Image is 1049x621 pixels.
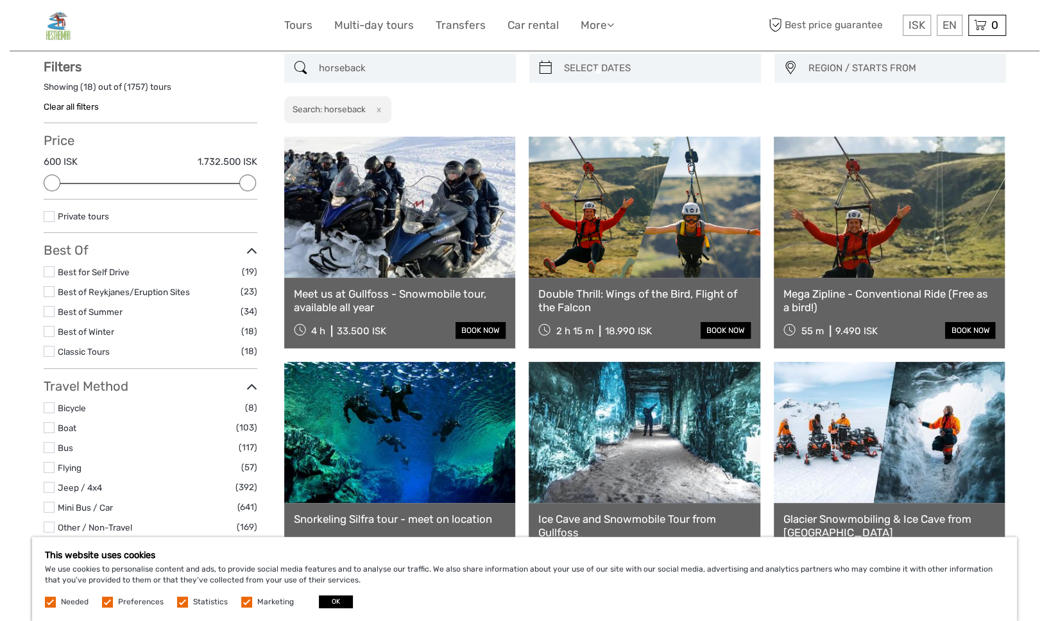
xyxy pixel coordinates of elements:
[58,443,73,453] a: Bus
[368,103,385,116] button: x
[58,522,132,532] a: Other / Non-Travel
[58,307,123,317] a: Best of Summer
[538,513,751,539] a: Ice Cave and Snowmobile Tour from Gullfoss
[235,480,257,495] span: (392)
[241,284,257,299] span: (23)
[241,324,257,339] span: (18)
[556,325,593,337] span: 2 h 15 m
[61,597,89,608] label: Needed
[58,463,81,473] a: Flying
[559,57,755,80] input: SELECT DATES
[765,15,900,36] span: Best price guarantee
[945,322,995,339] a: book now
[44,242,257,258] h3: Best Of
[294,513,506,525] a: Snorkeling Silfra tour - meet on location
[314,57,509,80] input: SEARCH
[58,403,86,413] a: Bicycle
[58,211,109,221] a: Private tours
[58,287,190,297] a: Best of Reykjanes/Eruption Sites
[284,16,312,35] a: Tours
[58,327,114,337] a: Best of Winter
[241,304,257,319] span: (34)
[293,104,366,114] h2: Search: horseback
[908,19,925,31] span: ISK
[241,460,257,475] span: (57)
[605,325,652,337] div: 18.990 ISK
[44,379,257,394] h3: Travel Method
[257,597,294,608] label: Marketing
[835,325,878,337] div: 9.490 ISK
[83,81,93,93] label: 18
[198,155,257,169] label: 1.732.500 ISK
[507,16,559,35] a: Car rental
[701,322,751,339] a: book now
[311,325,325,337] span: 4 h
[32,537,1017,621] div: We use cookies to personalise content and ads, to provide social media features and to analyse ou...
[44,133,257,148] h3: Price
[294,287,506,314] a: Meet us at Gullfoss - Snowmobile tour, available all year
[44,81,257,101] div: Showing ( ) out of ( ) tours
[989,19,1000,31] span: 0
[334,16,414,35] a: Multi-day tours
[937,15,962,36] div: EN
[783,513,996,539] a: Glacier Snowmobiling & Ice Cave from [GEOGRAPHIC_DATA]
[581,16,614,35] a: More
[337,325,386,337] div: 33.500 ISK
[803,58,1000,79] button: REGION / STARTS FROM
[456,322,506,339] a: book now
[237,500,257,515] span: (641)
[58,482,102,493] a: Jeep / 4x4
[538,287,751,314] a: Double Thrill: Wings of the Bird, Flight of the Falcon
[242,264,257,279] span: (19)
[44,101,99,112] a: Clear all filters
[319,595,353,608] button: OK
[148,20,163,35] button: Open LiveChat chat widget
[236,420,257,435] span: (103)
[783,287,996,314] a: Mega Zipline - Conventional Ride (Free as a bird!)
[58,267,130,277] a: Best for Self Drive
[436,16,486,35] a: Transfers
[18,22,145,33] p: We're away right now. Please check back later!
[118,597,164,608] label: Preferences
[245,400,257,415] span: (8)
[58,502,113,513] a: Mini Bus / Car
[237,520,257,534] span: (169)
[44,10,72,41] img: General Info:
[44,59,81,74] strong: Filters
[44,155,78,169] label: 600 ISK
[58,346,110,357] a: Classic Tours
[58,423,76,433] a: Boat
[127,81,145,93] label: 1757
[193,597,228,608] label: Statistics
[801,325,824,337] span: 55 m
[45,550,1004,561] h5: This website uses cookies
[241,344,257,359] span: (18)
[239,440,257,455] span: (117)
